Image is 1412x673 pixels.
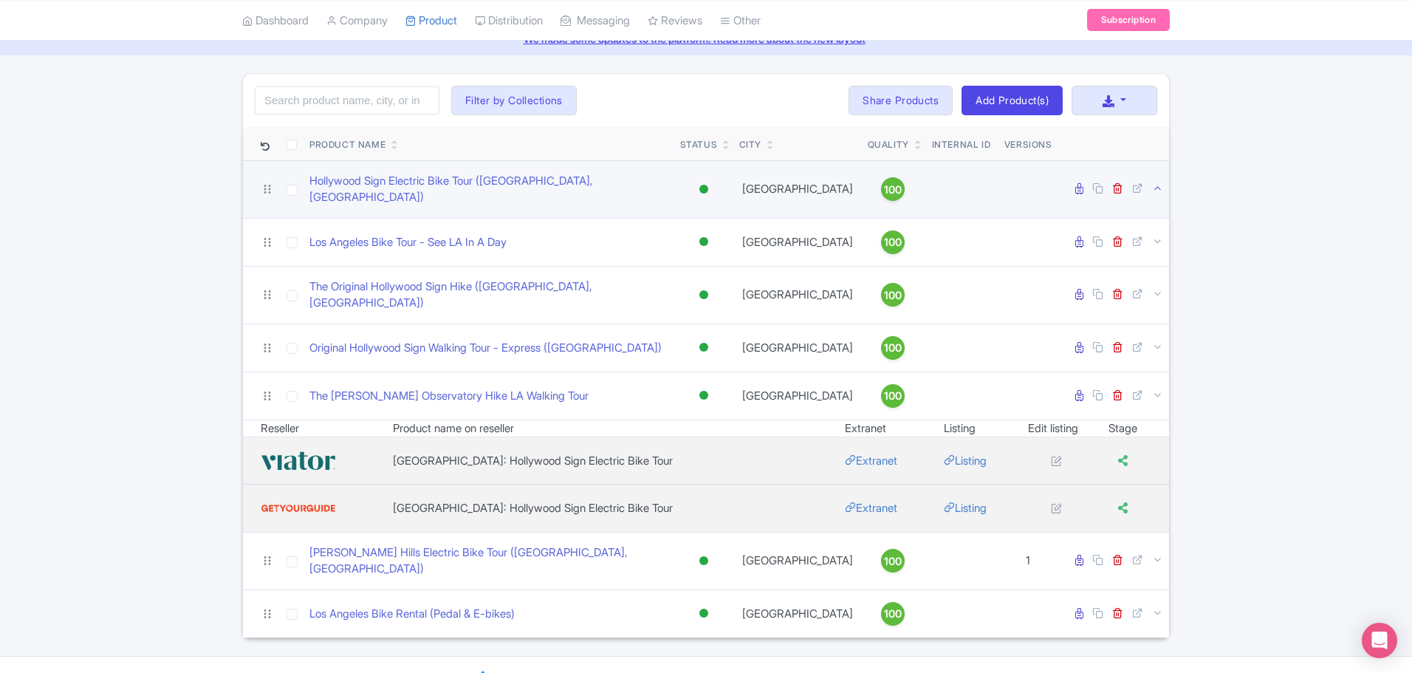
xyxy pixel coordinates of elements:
[696,603,711,624] div: Active
[1362,623,1397,658] div: Open Intercom Messenger
[733,160,862,218] td: [GEOGRAPHIC_DATA]
[733,590,862,638] td: [GEOGRAPHIC_DATA]
[962,86,1063,115] a: Add Product(s)
[393,420,845,437] td: Product name on reseller
[243,420,393,437] td: Reseller
[868,549,918,573] a: 100
[884,340,902,356] span: 100
[309,388,589,405] a: The [PERSON_NAME] Observatory Hike LA Walking Tour
[1087,9,1170,31] a: Subscription
[309,279,668,312] a: The Original Hollywood Sign Hike ([GEOGRAPHIC_DATA], [GEOGRAPHIC_DATA])
[944,420,1013,437] td: Listing
[733,372,862,420] td: [GEOGRAPHIC_DATA]
[1013,420,1094,437] td: Edit listing
[309,234,507,251] a: Los Angeles Bike Tour - See LA In A Day
[733,266,862,324] td: [GEOGRAPHIC_DATA]
[868,230,918,254] a: 100
[944,454,987,468] a: Listing
[845,454,897,468] a: Extranet
[884,606,902,622] span: 100
[845,420,944,437] td: Extranet
[845,501,897,515] a: Extranet
[309,173,668,206] a: Hollywood Sign Electric Bike Tour ([GEOGRAPHIC_DATA], [GEOGRAPHIC_DATA])
[696,385,711,406] div: Active
[696,231,711,253] div: Active
[884,287,902,304] span: 100
[868,602,918,626] a: 100
[393,437,845,485] td: [GEOGRAPHIC_DATA]: Hollywood Sign Electric Bike Tour
[739,138,761,151] div: City
[680,138,718,151] div: Status
[868,336,918,360] a: 100
[733,218,862,266] td: [GEOGRAPHIC_DATA]
[309,544,668,578] a: [PERSON_NAME] Hills Electric Bike Tour ([GEOGRAPHIC_DATA], [GEOGRAPHIC_DATA])
[868,384,918,408] a: 100
[868,283,918,307] a: 100
[451,86,577,115] button: Filter by Collections
[261,448,336,474] img: vbqrramwp3xkpi4ekcjz.svg
[309,606,515,623] a: Los Angeles Bike Rental (Pedal & E-bikes)
[884,234,902,250] span: 100
[884,182,902,198] span: 100
[261,496,336,521] img: o0sjzowjcva6lv7rkc9y.svg
[884,388,902,404] span: 100
[696,550,711,572] div: Active
[924,127,998,161] th: Internal ID
[696,337,711,358] div: Active
[733,324,862,372] td: [GEOGRAPHIC_DATA]
[998,127,1058,161] th: Versions
[696,284,711,306] div: Active
[1026,553,1030,567] span: 1
[1094,420,1169,437] td: Stage
[868,177,918,201] a: 100
[393,485,845,532] td: [GEOGRAPHIC_DATA]: Hollywood Sign Electric Bike Tour
[696,179,711,200] div: Active
[733,532,862,590] td: [GEOGRAPHIC_DATA]
[309,340,662,357] a: Original Hollywood Sign Walking Tour - Express ([GEOGRAPHIC_DATA])
[944,501,987,515] a: Listing
[884,553,902,570] span: 100
[309,138,385,151] div: Product Name
[849,86,953,115] a: Share Products
[868,138,909,151] div: Quality
[255,86,439,115] input: Search product name, city, or interal id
